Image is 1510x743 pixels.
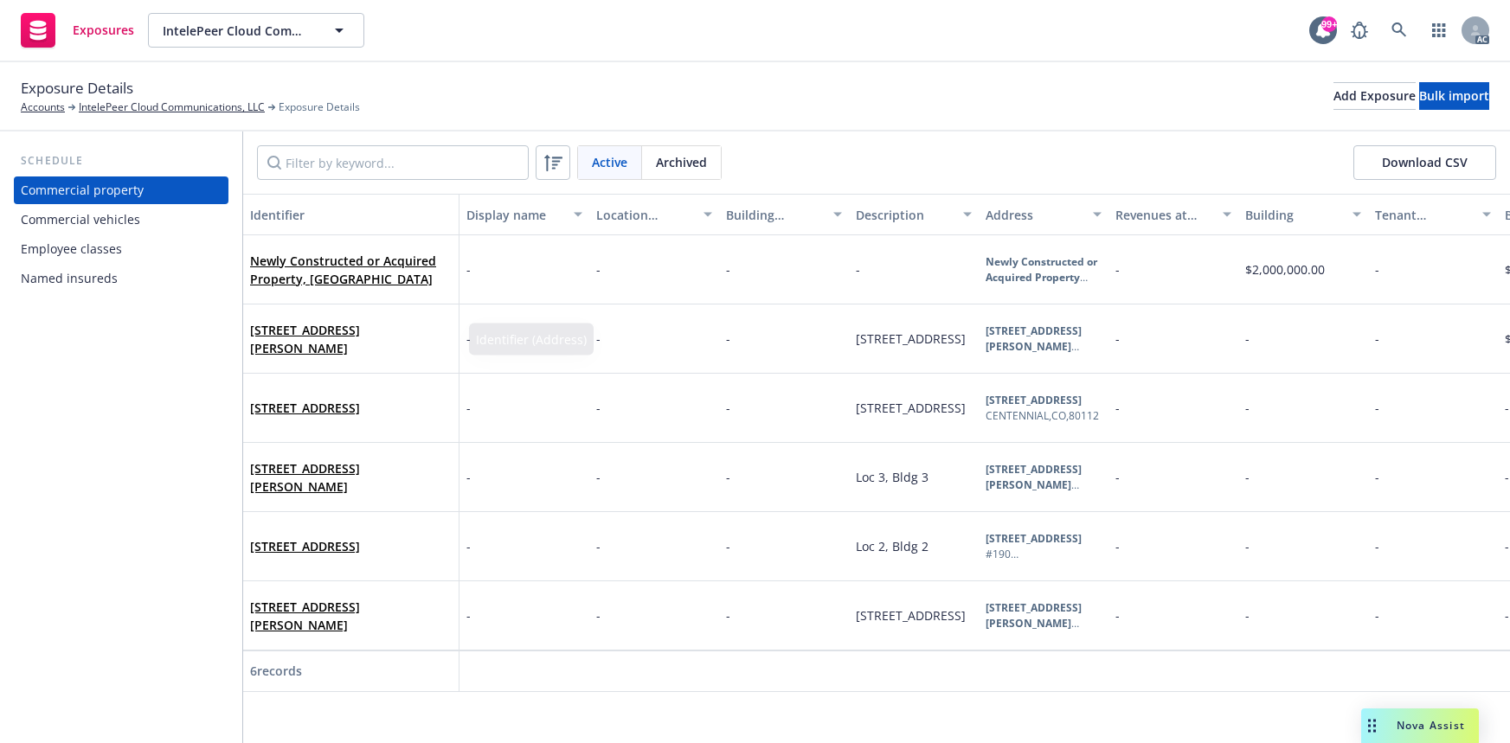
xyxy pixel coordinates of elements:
[1375,607,1379,624] span: -
[250,538,360,554] a: [STREET_ADDRESS]
[986,462,1082,492] b: [STREET_ADDRESS][PERSON_NAME]
[250,598,452,634] span: [STREET_ADDRESS][PERSON_NAME]
[656,153,707,171] span: Archived
[459,194,589,235] button: Display name
[986,408,1099,424] div: CENTENNIAL , CO , 80112
[1419,82,1489,110] button: Bulk import
[466,206,563,224] div: Display name
[979,194,1108,235] button: Address
[856,400,966,416] span: [STREET_ADDRESS]
[589,194,719,235] button: Location number
[1115,538,1120,554] span: -
[856,469,928,485] span: Loc 3, Bldg 3
[1245,607,1250,624] span: -
[1353,145,1496,180] button: Download CSV
[592,153,627,171] span: Active
[726,261,730,278] span: -
[1375,469,1379,485] span: -
[986,393,1082,407] b: [STREET_ADDRESS]
[21,77,133,99] span: Exposure Details
[250,459,452,496] span: [STREET_ADDRESS][PERSON_NAME]
[726,206,823,224] div: Building number
[279,99,360,115] span: Exposure Details
[1505,469,1509,485] span: -
[1115,400,1120,416] span: -
[250,399,360,417] span: [STREET_ADDRESS]
[1375,538,1379,554] span: -
[466,468,471,486] span: -
[596,330,601,347] span: -
[856,330,966,347] span: [STREET_ADDRESS]
[79,99,265,115] a: IntelePeer Cloud Communications, LLC
[1361,708,1479,743] button: Nova Assist
[1342,13,1377,48] a: Report a Bug
[466,537,471,555] span: -
[1245,261,1325,278] span: $2,000,000.00
[1375,400,1379,416] span: -
[250,537,360,555] span: [STREET_ADDRESS]
[1321,16,1337,32] div: 99+
[14,6,141,54] a: Exposures
[726,538,730,554] span: -
[14,152,228,170] div: Schedule
[986,323,1082,354] b: [STREET_ADDRESS][PERSON_NAME]
[73,23,134,37] span: Exposures
[1375,206,1472,224] div: Tenant improvements
[1505,538,1509,554] span: -
[1382,13,1417,48] a: Search
[250,400,360,416] a: [STREET_ADDRESS]
[986,254,1097,285] b: Newly Constructed or Acquired Property
[1245,400,1250,416] span: -
[719,194,849,235] button: Building number
[14,176,228,204] a: Commercial property
[250,460,360,495] a: [STREET_ADDRESS][PERSON_NAME]
[163,22,312,40] span: IntelePeer Cloud Communications, LLC
[14,265,228,292] a: Named insureds
[1245,538,1250,554] span: -
[986,600,1082,631] b: [STREET_ADDRESS][PERSON_NAME]
[1333,83,1416,109] div: Add Exposure
[1115,469,1120,485] span: -
[1333,82,1416,110] button: Add Exposure
[1375,330,1379,347] span: -
[250,321,452,357] span: [STREET_ADDRESS][PERSON_NAME]
[1245,330,1250,347] span: -
[1419,83,1489,109] div: Bulk import
[250,253,436,287] a: Newly Constructed or Acquired Property, [GEOGRAPHIC_DATA]
[1238,194,1368,235] button: Building
[726,607,730,624] span: -
[1505,400,1509,416] span: -
[466,399,471,417] span: -
[1245,206,1342,224] div: Building
[596,607,601,624] span: -
[21,265,118,292] div: Named insureds
[726,330,730,347] span: -
[14,206,228,234] a: Commercial vehicles
[1108,194,1238,235] button: Revenues at location
[250,599,360,633] a: [STREET_ADDRESS][PERSON_NAME]
[856,206,953,224] div: Description
[250,252,452,288] span: Newly Constructed or Acquired Property, [GEOGRAPHIC_DATA]
[856,261,860,278] span: -
[1115,607,1120,624] span: -
[466,260,471,279] span: -
[250,663,302,679] span: 6 records
[466,606,471,625] span: -
[243,194,459,235] button: Identifier
[1375,261,1379,278] span: -
[856,538,928,554] span: Loc 2, Bldg 2
[726,400,730,416] span: -
[21,99,65,115] a: Accounts
[986,206,1083,224] div: Address
[21,235,122,263] div: Employee classes
[596,261,601,278] span: -
[726,469,730,485] span: -
[596,206,693,224] div: Location number
[596,469,601,485] span: -
[849,194,979,235] button: Description
[257,145,529,180] input: Filter by keyword...
[21,176,144,204] div: Commercial property
[1368,194,1498,235] button: Tenant improvements
[986,547,1099,562] div: #190
[596,538,601,554] span: -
